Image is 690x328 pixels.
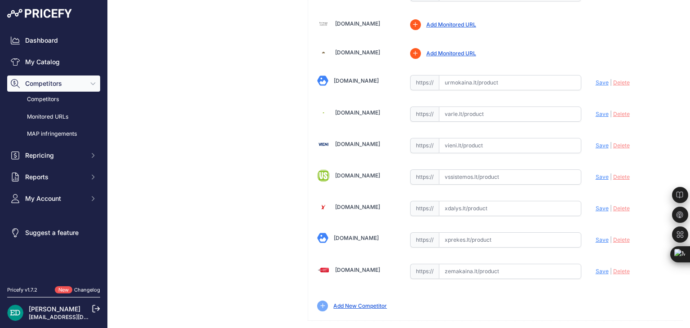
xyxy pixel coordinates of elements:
a: Dashboard [7,32,100,49]
span: Delete [613,205,630,212]
a: [DOMAIN_NAME] [335,109,380,116]
a: [EMAIL_ADDRESS][DOMAIN_NAME] [29,314,123,320]
span: Competitors [25,79,84,88]
span: Delete [613,79,630,86]
span: | [610,173,612,180]
span: https:// [410,106,439,122]
input: vssistemos.lt/product [439,169,581,185]
a: Add New Competitor [333,302,387,309]
a: [DOMAIN_NAME] [335,141,380,147]
a: Add Monitored URL [426,21,476,28]
input: varle.lt/product [439,106,581,122]
button: Reports [7,169,100,185]
input: xprekes.lt/product [439,232,581,248]
span: Delete [613,173,630,180]
span: My Account [25,194,84,203]
a: My Catalog [7,54,100,70]
span: Repricing [25,151,84,160]
span: | [610,79,612,86]
a: [DOMAIN_NAME] [334,235,379,241]
a: [PERSON_NAME] [29,305,80,313]
span: Reports [25,173,84,182]
span: | [610,236,612,243]
span: Save [596,111,609,117]
a: MAP infringements [7,126,100,142]
a: [DOMAIN_NAME] [335,20,380,27]
img: Pricefy Logo [7,9,72,18]
span: Save [596,205,609,212]
input: vieni.lt/product [439,138,581,153]
button: My Account [7,191,100,207]
a: [DOMAIN_NAME] [334,77,379,84]
span: Delete [613,236,630,243]
input: zemakaina.lt/product [439,264,581,279]
a: Competitors [7,92,100,107]
button: Competitors [7,75,100,92]
input: urmokaina.lt/product [439,75,581,90]
span: Save [596,142,609,149]
span: Delete [613,111,630,117]
span: Delete [613,268,630,275]
nav: Sidebar [7,32,100,275]
span: | [610,268,612,275]
a: Changelog [74,287,100,293]
span: https:// [410,75,439,90]
span: | [610,205,612,212]
span: https:// [410,264,439,279]
a: Monitored URLs [7,109,100,125]
a: [DOMAIN_NAME] [335,266,380,273]
span: https:// [410,201,439,216]
span: | [610,111,612,117]
input: xdalys.lt/product [439,201,581,216]
span: https:// [410,232,439,248]
span: Delete [613,142,630,149]
span: https:// [410,138,439,153]
span: Save [596,268,609,275]
span: New [55,286,72,294]
span: Save [596,79,609,86]
span: Save [596,173,609,180]
span: Save [596,236,609,243]
a: [DOMAIN_NAME] [335,49,380,56]
a: [DOMAIN_NAME] [335,172,380,179]
a: Suggest a feature [7,225,100,241]
div: Pricefy v1.7.2 [7,286,37,294]
a: Add Monitored URL [426,50,476,57]
button: Repricing [7,147,100,164]
a: [DOMAIN_NAME] [335,204,380,210]
span: https:// [410,169,439,185]
span: | [610,142,612,149]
